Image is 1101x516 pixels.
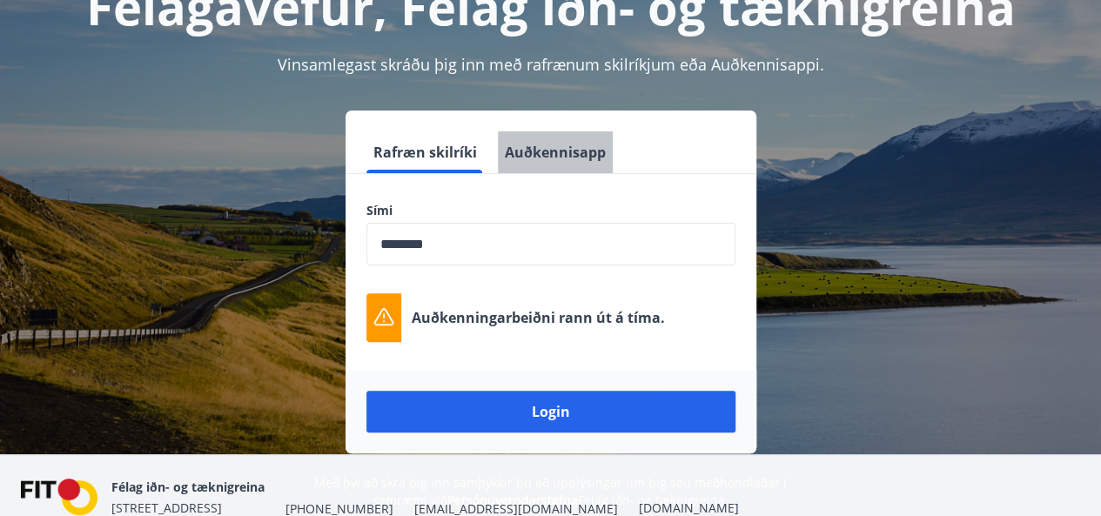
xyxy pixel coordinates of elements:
[412,308,665,327] p: Auðkenningarbeiðni rann út á tíma.
[366,391,735,432] button: Login
[278,54,824,75] span: Vinsamlegast skráðu þig inn með rafrænum skilríkjum eða Auðkennisappi.
[111,499,222,516] span: [STREET_ADDRESS]
[366,131,484,173] button: Rafræn skilríki
[498,131,613,173] button: Auðkennisapp
[366,202,735,219] label: Sími
[111,479,265,495] span: Félag iðn- og tæknigreina
[21,479,97,516] img: FPQVkF9lTnNbbaRSFyT17YYeljoOGk5m51IhT0bO.png
[314,474,787,508] span: Með því að skrá þig inn samþykkir þú að upplýsingar um þig séu meðhöndlaðar í samræmi við Félag i...
[639,499,739,516] a: [DOMAIN_NAME]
